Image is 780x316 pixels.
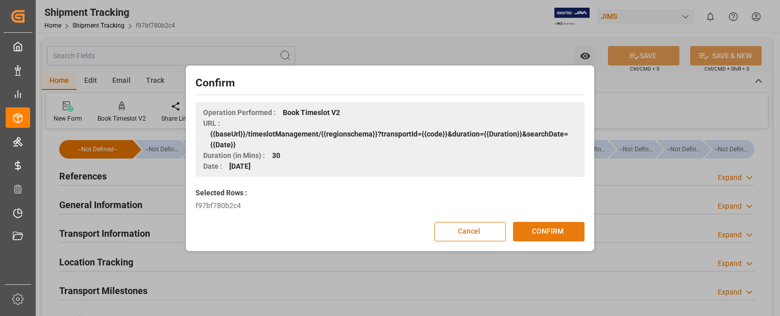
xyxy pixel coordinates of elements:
[203,150,265,161] span: Duration (in Mins) :
[203,107,276,118] span: Operation Performed :
[196,75,584,92] h2: Confirm
[283,107,340,118] span: Book Timeslot V2
[434,222,506,241] button: Cancel
[210,129,577,150] span: {{baseUrl}}/timeslotManagement/{{regionschema}}?transportId={{code}}&duration={{Duration}}&search...
[513,222,584,241] button: CONFIRM
[196,200,584,211] div: f97bf780b2c4
[229,161,251,172] span: [DATE]
[203,161,222,172] span: Date :
[272,150,280,161] span: 30
[203,118,220,129] span: URL :
[196,188,247,198] label: Selected Rows :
